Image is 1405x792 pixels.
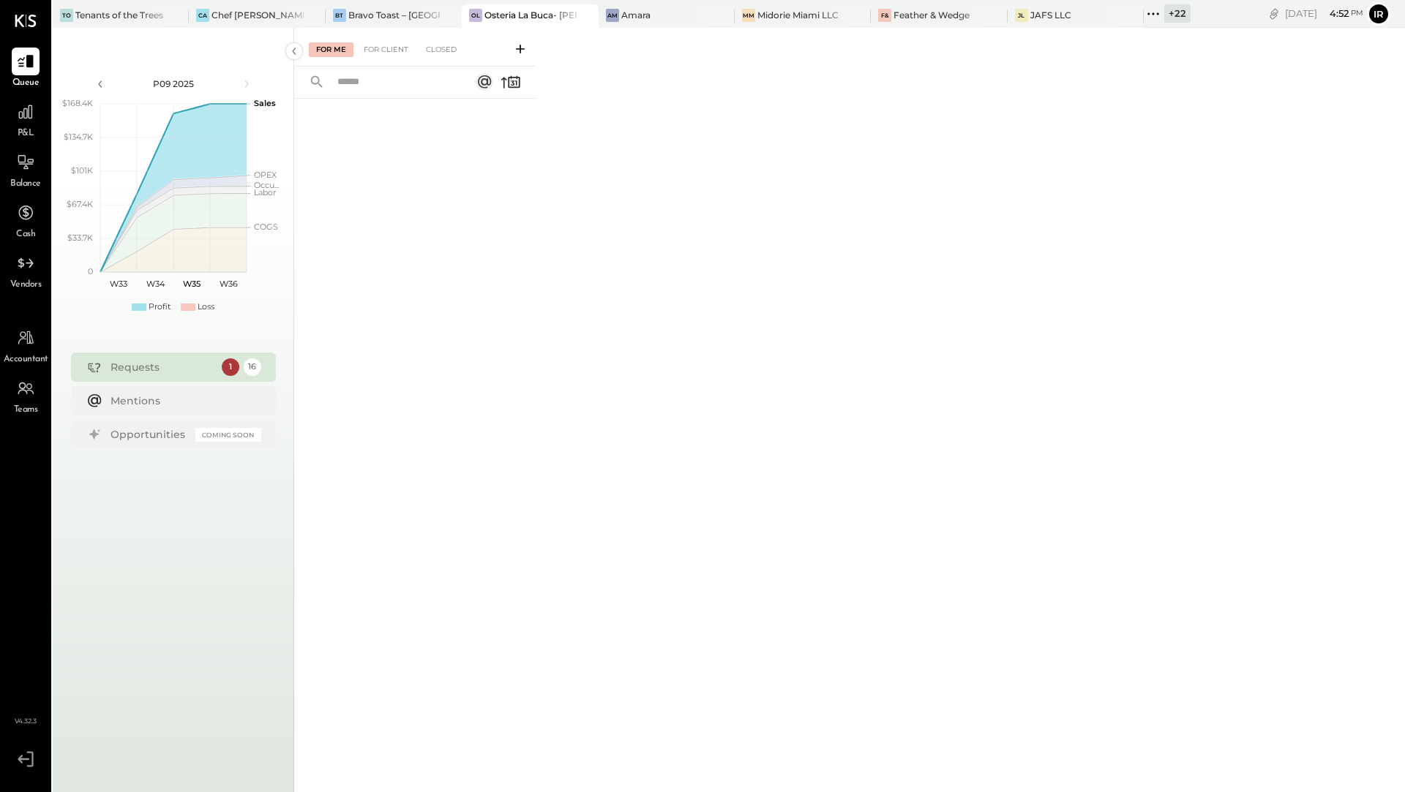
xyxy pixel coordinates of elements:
span: Vendors [10,279,42,292]
div: To [60,9,73,22]
div: Am [606,9,619,22]
span: Accountant [4,353,48,366]
a: Cash [1,199,50,241]
div: Tenants of the Trees [75,9,163,21]
div: For Client [356,42,416,57]
text: W34 [146,279,165,289]
div: Coming Soon [195,428,261,442]
a: Balance [1,148,50,191]
div: Loss [198,301,214,313]
a: Accountant [1,324,50,366]
text: $134.7K [64,132,93,142]
text: $33.7K [67,233,93,243]
text: 0 [88,266,93,276]
span: Balance [10,178,41,191]
div: Feather & Wedge [893,9,970,21]
button: Ir [1367,2,1390,26]
a: Queue [1,48,50,90]
div: Mentions [110,393,254,408]
div: Amara [621,9,651,21]
div: 1 [222,358,239,376]
div: Closed [419,42,464,57]
text: Sales [254,98,276,108]
div: [DATE] [1285,7,1363,20]
span: Teams [14,404,38,417]
div: JAFS LLC [1030,9,1071,21]
div: 16 [244,358,261,376]
a: Vendors [1,249,50,292]
text: Labor [254,187,276,197]
text: W36 [219,279,237,289]
span: P&L [18,127,34,140]
text: COGS [254,222,278,232]
text: $101K [71,165,93,176]
text: W35 [183,279,201,289]
div: Bravo Toast – [GEOGRAPHIC_DATA] [348,9,440,21]
text: $168.4K [62,98,93,108]
text: $67.4K [67,199,93,209]
div: Osteria La Buca- [PERSON_NAME][GEOGRAPHIC_DATA] [484,9,576,21]
div: JL [1015,9,1028,22]
div: copy link [1267,6,1281,21]
div: + 22 [1164,4,1191,23]
div: CA [196,9,209,22]
div: Profit [149,301,171,313]
text: W33 [110,279,127,289]
div: For Me [309,42,353,57]
div: Chef [PERSON_NAME]'s Vineyard Restaurant [211,9,303,21]
div: F& [878,9,891,22]
text: OPEX [254,170,277,180]
div: OL [469,9,482,22]
span: Cash [16,228,35,241]
div: MM [742,9,755,22]
div: P09 2025 [111,78,236,90]
a: P&L [1,98,50,140]
div: Opportunities [110,427,188,442]
div: Requests [110,360,214,374]
text: Occu... [254,180,279,190]
div: Midorie Miami LLC [757,9,839,21]
a: Teams [1,374,50,417]
div: BT [333,9,346,22]
span: Queue [12,77,40,90]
